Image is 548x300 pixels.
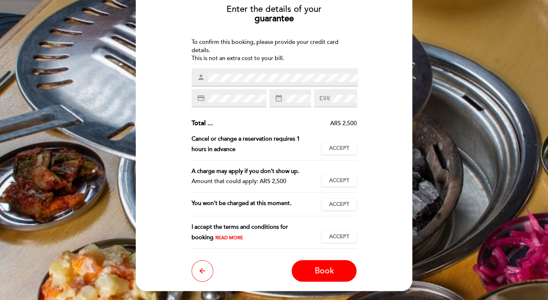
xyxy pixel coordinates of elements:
span: Enter the details of your [226,4,322,14]
div: To confirm this booking, please provide your credit card details. This is not an extra cost to yo... [192,38,357,63]
i: arrow_back [198,267,207,275]
span: Total ... [192,119,213,127]
span: Accept [329,145,349,152]
button: Book [292,260,356,282]
button: arrow_back [192,260,213,282]
span: Read more [215,235,243,241]
i: date_range [275,94,283,102]
div: I accept the terms and conditions for booking [192,222,322,243]
button: Accept [321,198,356,210]
span: Book [314,266,334,276]
span: Accept [329,233,349,241]
div: A charge may apply if you don’t show up. [192,166,316,177]
span: Accept [329,201,349,208]
button: Accept [321,231,356,243]
div: Amount that could apply: ARS 2,500 [192,176,316,187]
i: person [197,73,205,81]
div: ARS 2,500 [213,119,357,128]
b: guarantee [255,13,294,24]
button: Accept [321,174,356,187]
div: Cancel or change a reservation requires 1 hours in advance [192,134,322,155]
div: You won’t be charged at this moment. [192,198,322,210]
span: Accept [329,177,349,185]
i: credit_card [197,94,205,102]
button: Accept [321,142,356,155]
